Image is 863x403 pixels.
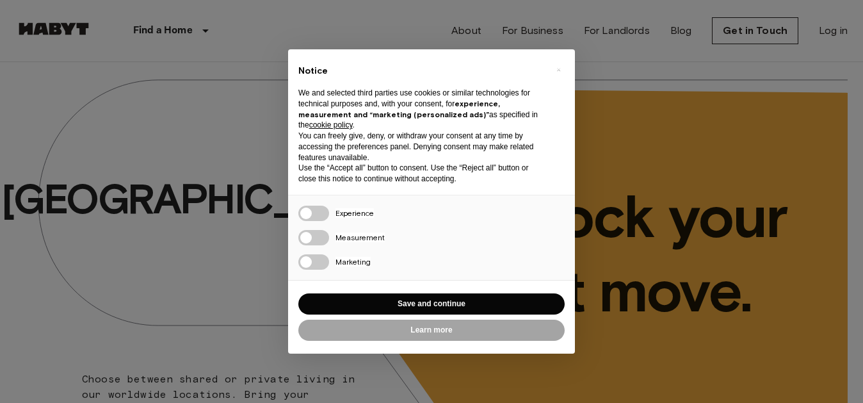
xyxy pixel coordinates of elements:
span: × [556,62,561,78]
p: Use the “Accept all” button to consent. Use the “Reject all” button or close this notice to conti... [298,163,544,185]
span: Experience [335,208,374,218]
span: Measurement [335,233,385,242]
button: Close this notice [548,60,569,80]
p: We and selected third parties use cookies or similar technologies for technical purposes and, wit... [298,88,544,131]
button: Save and continue [298,293,565,315]
strong: experience, measurement and “marketing (personalized ads)” [298,99,500,119]
p: You can freely give, deny, or withdraw your consent at any time by accessing the preferences pane... [298,131,544,163]
span: Marketing [335,257,371,267]
a: cookie policy [309,120,353,129]
h2: Notice [298,65,544,78]
button: Learn more [298,320,565,341]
